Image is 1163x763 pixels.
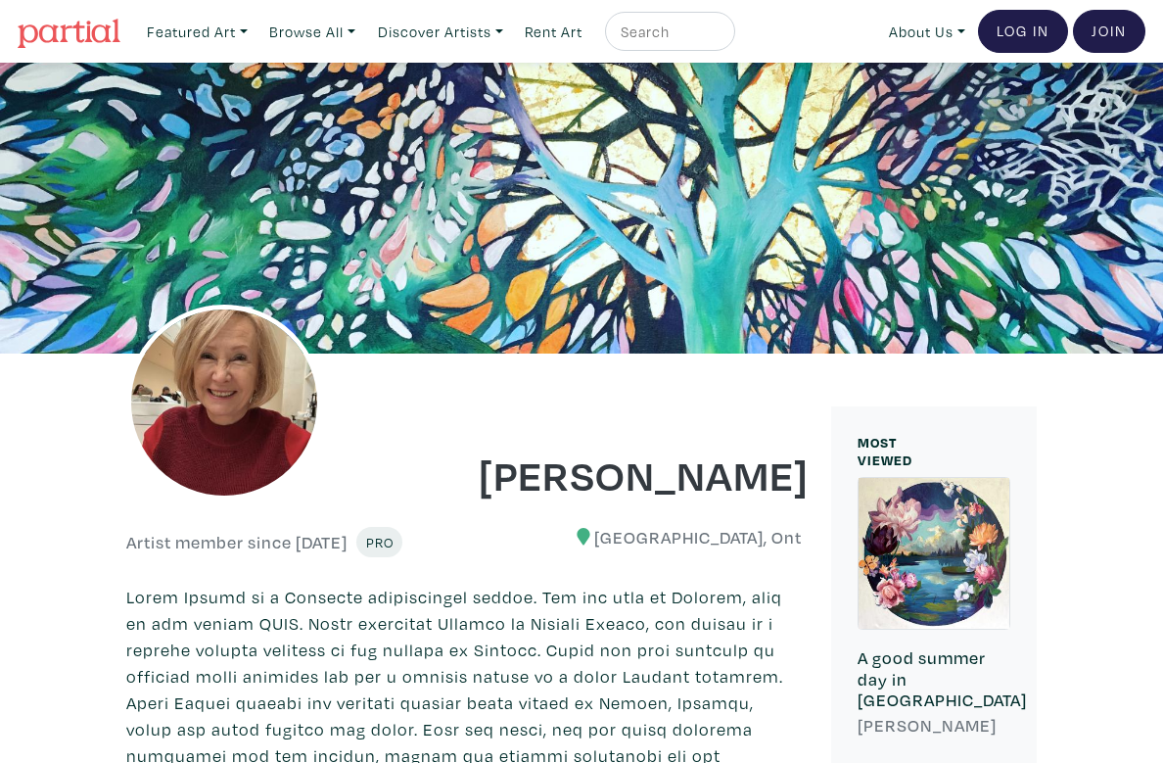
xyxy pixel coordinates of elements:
[260,12,364,52] a: Browse All
[365,533,394,551] span: Pro
[369,12,512,52] a: Discover Artists
[880,12,974,52] a: About Us
[126,305,322,501] img: phpThumb.php
[978,10,1068,53] a: Log In
[138,12,256,52] a: Featured Art
[858,433,912,469] small: MOST VIEWED
[126,532,348,553] h6: Artist member since [DATE]
[516,12,591,52] a: Rent Art
[1073,10,1145,53] a: Join
[619,20,717,44] input: Search
[858,647,1010,711] h6: A good summer day in [GEOGRAPHIC_DATA]
[479,527,802,548] h6: [GEOGRAPHIC_DATA], Ont
[479,448,802,501] h1: [PERSON_NAME]
[858,715,1010,737] h6: [PERSON_NAME]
